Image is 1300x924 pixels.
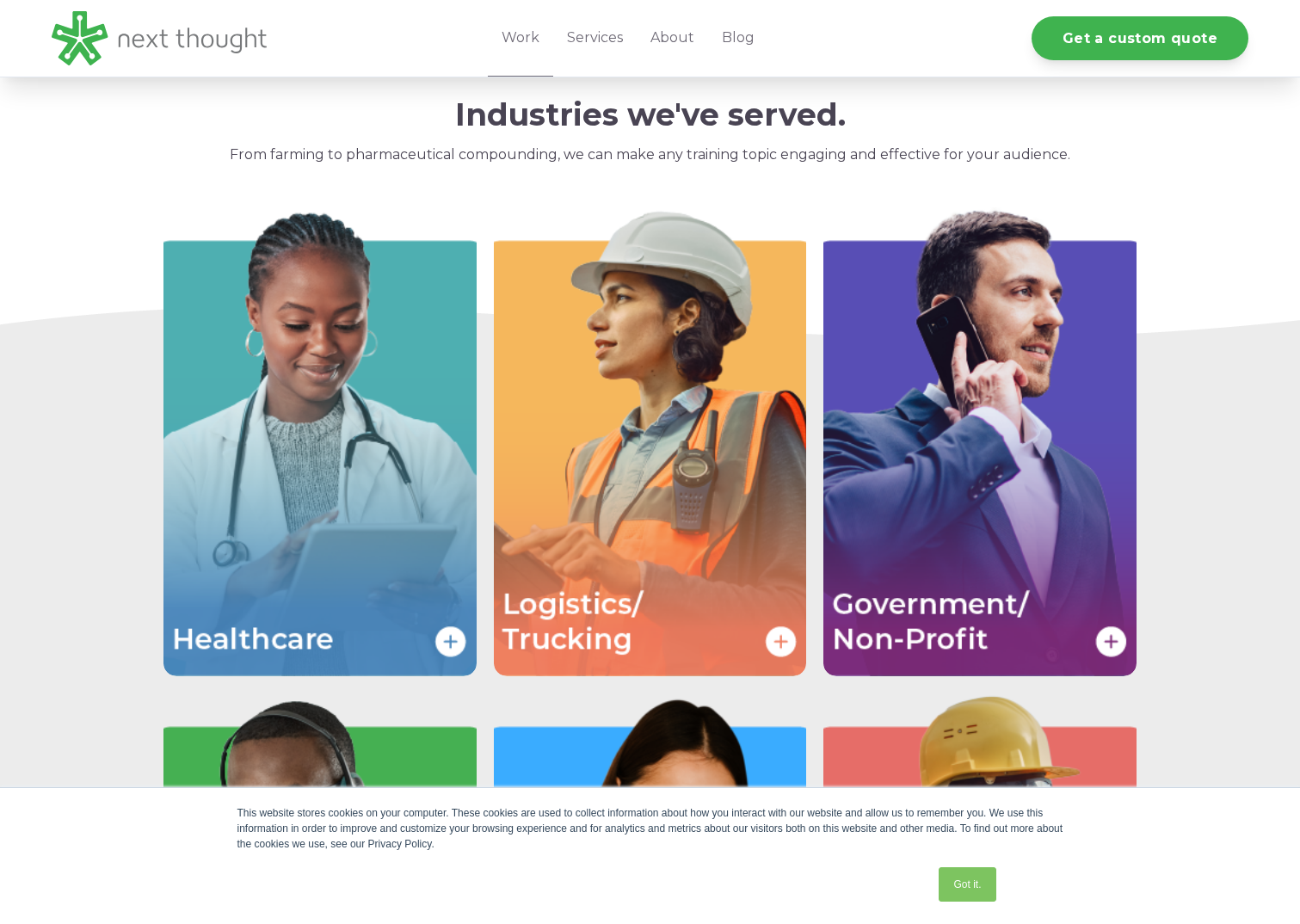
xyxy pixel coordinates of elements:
img: LG - NextThought Logo [52,11,267,65]
div: This website stores cookies on your computer. These cookies are used to collect information about... [237,805,1063,852]
img: Logicstics/Trucking [494,207,807,676]
a: Get a custom quote [1032,16,1248,60]
span: From farming to pharmaceutical compounding, we can make any training topic engaging and effective... [230,146,1070,163]
img: Healthcare [163,207,477,676]
img: Government/Non-Profit [823,207,1137,676]
a: Got it. [939,867,995,902]
h2: Industries we've served. [69,97,1231,132]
